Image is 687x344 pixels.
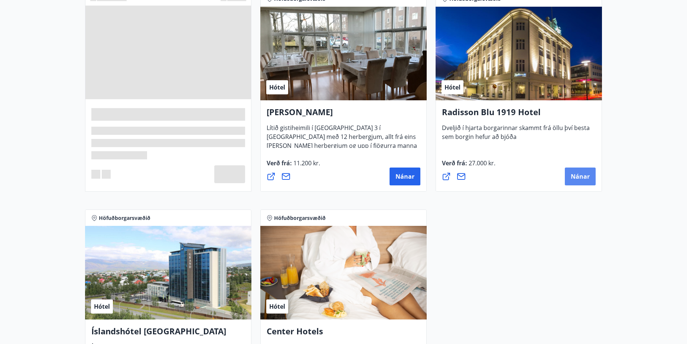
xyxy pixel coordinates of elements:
button: Nánar [565,168,596,185]
h4: [PERSON_NAME] [267,106,420,123]
span: Hótel [269,302,285,311]
span: Hótel [445,83,460,91]
span: Dveljið í hjarta borgarinnar skammt frá öllu því besta sem borgin hefur að bjóða [442,124,590,147]
span: Verð frá : [442,159,495,173]
span: Nánar [395,172,414,181]
span: Lítið gistiheimili í [GEOGRAPHIC_DATA] 3 í [GEOGRAPHIC_DATA] með 12 herbergjum, allt frá eins [PE... [267,124,417,165]
span: Hótel [94,302,110,311]
span: Höfuðborgarsvæðið [274,214,326,222]
span: Höfuðborgarsvæðið [99,214,150,222]
span: Verð frá : [267,159,320,173]
h4: Center Hotels [267,325,420,343]
span: 27.000 kr. [467,159,495,167]
span: Nánar [571,172,590,181]
h4: Íslandshótel [GEOGRAPHIC_DATA] [91,325,245,343]
button: Nánar [390,168,420,185]
h4: Radisson Blu 1919 Hotel [442,106,596,123]
span: Hótel [269,83,285,91]
span: 11.200 kr. [292,159,320,167]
